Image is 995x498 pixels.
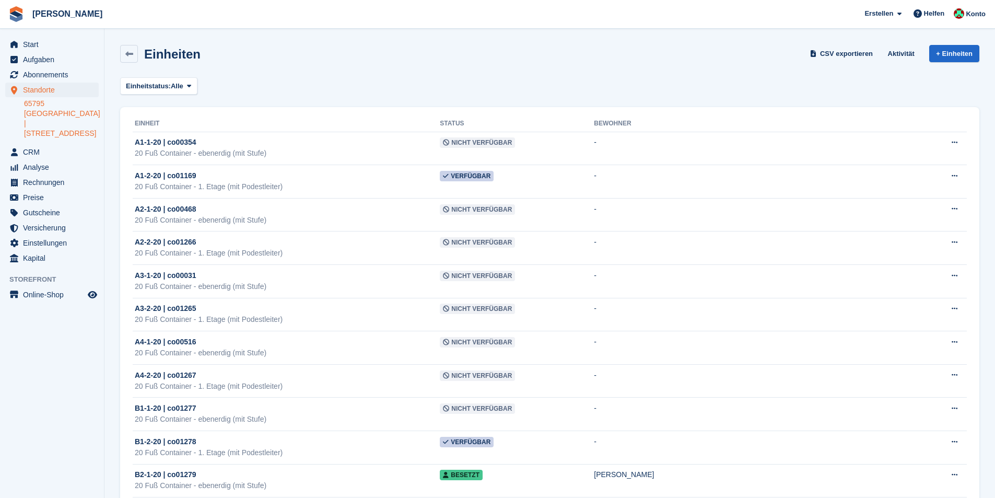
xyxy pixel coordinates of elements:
[594,298,922,331] td: -
[594,331,922,365] td: -
[23,287,86,302] span: Online-Shop
[594,198,922,231] td: -
[5,190,99,205] a: menu
[135,270,196,281] span: A3-1-20 | co00031
[135,414,440,425] div: 20 Fuß Container - ebenerdig (mit Stufe)
[135,303,196,314] span: A3-2-20 | co01265
[23,160,86,175] span: Analyse
[126,81,171,91] span: Einheitstatus:
[135,215,440,226] div: 20 Fuß Container - ebenerdig (mit Stufe)
[86,288,99,301] a: Vorschau-Shop
[440,137,515,148] span: Nicht verfügbar
[133,115,440,132] th: Einheit
[135,436,196,447] span: B1-2-20 | co01278
[135,480,440,491] div: 20 Fuß Container - ebenerdig (mit Stufe)
[23,37,86,52] span: Start
[808,45,877,62] a: CSV exportieren
[594,165,922,199] td: -
[929,45,979,62] a: + Einheiten
[440,171,494,181] span: Verfügbar
[9,274,104,285] span: Storefront
[594,364,922,398] td: -
[5,175,99,190] a: menu
[5,287,99,302] a: Speisekarte
[5,160,99,175] a: menu
[594,469,922,480] div: [PERSON_NAME]
[594,132,922,165] td: -
[5,221,99,235] a: menu
[5,67,99,82] a: menu
[5,37,99,52] a: menu
[135,204,196,215] span: A2-1-20 | co00468
[440,304,515,314] span: Nicht verfügbar
[5,52,99,67] a: menu
[440,370,515,381] span: Nicht verfügbar
[135,314,440,325] div: 20 Fuß Container - 1. Etage (mit Podestleiter)
[23,236,86,250] span: Einstellungen
[8,6,24,22] img: stora-icon-8386f47178a22dfd0bd8f6a31ec36ba5ce8667c1dd55bd0f319d3a0aa187defe.svg
[135,469,196,480] span: B2-1-20 | co01279
[171,81,183,91] span: Alle
[135,181,440,192] div: 20 Fuß Container - 1. Etage (mit Podestleiter)
[135,248,440,259] div: 20 Fuß Container - 1. Etage (mit Podestleiter)
[23,205,86,220] span: Gutscheine
[23,175,86,190] span: Rechnungen
[24,99,99,138] a: 65795 [GEOGRAPHIC_DATA] | [STREET_ADDRESS]
[135,403,196,414] span: B1-1-20 | co01277
[440,470,483,480] span: Besetzt
[28,5,107,22] a: [PERSON_NAME]
[23,52,86,67] span: Aufgaben
[594,431,922,465] td: -
[23,83,86,97] span: Standorte
[440,403,515,414] span: Nicht verfügbar
[594,115,922,132] th: Bewohner
[594,398,922,431] td: -
[440,204,515,215] span: Nicht verfügbar
[23,251,86,265] span: Kapital
[5,251,99,265] a: menu
[884,45,919,62] a: Aktivität
[135,447,440,458] div: 20 Fuß Container - 1. Etage (mit Podestleiter)
[5,205,99,220] a: menu
[924,8,945,19] span: Helfen
[820,49,873,59] span: CSV exportieren
[135,348,440,358] div: 20 Fuß Container - ebenerdig (mit Stufe)
[135,337,196,348] span: A4-1-20 | co00516
[440,337,515,348] span: Nicht verfügbar
[440,271,515,281] span: Nicht verfügbar
[23,190,86,205] span: Preise
[864,8,893,19] span: Erstellen
[135,137,196,148] span: A1-1-20 | co00354
[5,236,99,250] a: menu
[135,381,440,392] div: 20 Fuß Container - 1. Etage (mit Podestleiter)
[135,237,196,248] span: A2-2-20 | co01266
[23,221,86,235] span: Versicherung
[5,83,99,97] a: menu
[23,67,86,82] span: Abonnements
[594,231,922,265] td: -
[966,9,986,19] span: Konto
[5,145,99,159] a: menu
[594,265,922,298] td: -
[135,281,440,292] div: 20 Fuß Container - ebenerdig (mit Stufe)
[954,8,964,19] img: Maximilian Friedl
[440,437,494,447] span: Verfügbar
[440,115,594,132] th: Status
[23,145,86,159] span: CRM
[135,170,196,181] span: A1-2-20 | co01169
[135,370,196,381] span: A4-2-20 | co01267
[440,237,515,248] span: Nicht verfügbar
[144,47,201,61] h2: Einheiten
[120,77,197,95] button: Einheitstatus: Alle
[135,148,440,159] div: 20 Fuß Container - ebenerdig (mit Stufe)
